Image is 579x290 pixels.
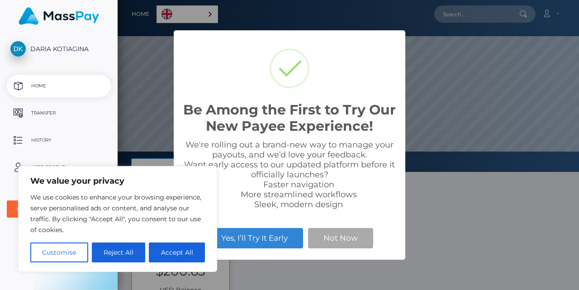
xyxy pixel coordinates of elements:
[30,192,205,235] p: We use cookies to enhance your browsing experience, serve personalised ads or content, and analys...
[201,180,396,190] li: Faster navigation
[18,166,217,272] div: We value your privacy
[308,228,373,248] button: Not Now
[30,242,88,262] button: Customise
[92,242,146,262] button: Reject All
[17,205,91,213] div: User Agreements
[201,200,396,209] li: Sleek, modern design
[10,161,107,174] p: User Profile
[30,176,205,186] p: We value your privacy
[206,228,303,248] button: Yes, I’ll Try It Early
[149,242,205,262] button: Accept All
[183,140,396,209] div: We're rolling out a brand-new way to manage your payouts, and we’d love your feedback. Want early...
[183,102,396,134] h2: Be Among the First to Try Our New Payee Experience!
[7,200,111,218] button: User Agreements
[10,133,107,147] p: History
[10,106,107,120] p: Transfer
[19,7,99,25] img: MassPay
[7,45,111,53] span: DARIA KOTIAGINA
[10,79,107,93] p: Home
[201,190,396,200] li: More streamlined workflows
